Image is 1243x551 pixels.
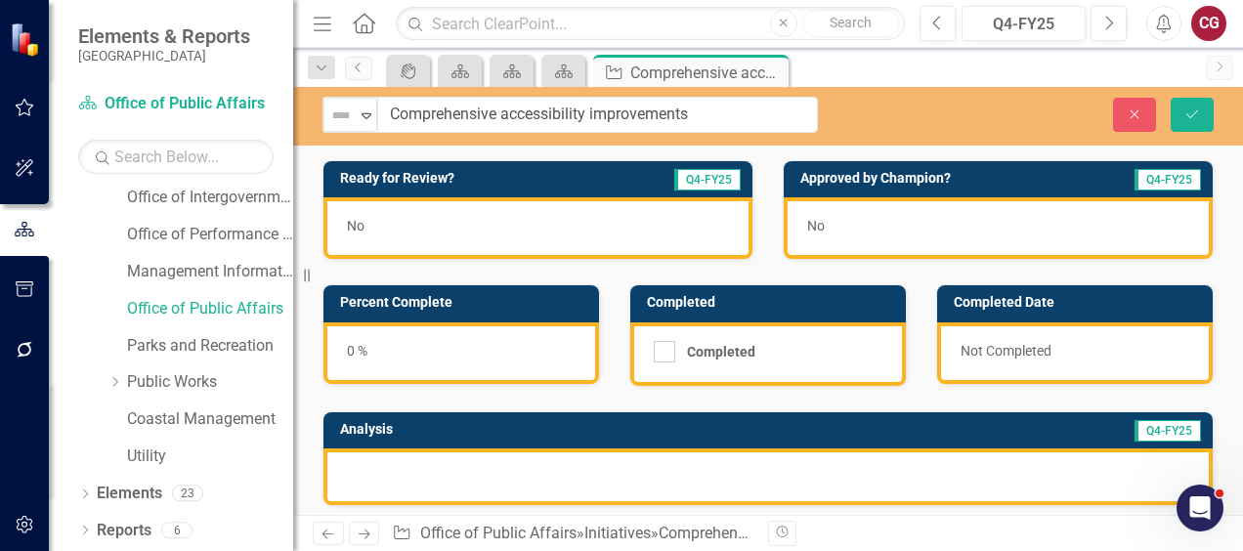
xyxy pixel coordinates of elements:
button: CG [1191,6,1226,41]
h3: Percent Complete [340,295,589,310]
span: No [807,218,825,233]
span: No [347,218,364,233]
small: [GEOGRAPHIC_DATA] [78,48,250,64]
span: Elements & Reports [78,24,250,48]
h3: Analysis [340,422,716,437]
a: Reports [97,520,151,542]
div: 23 [172,486,203,502]
div: Q4-FY25 [968,13,1079,36]
a: Office of Public Affairs [127,298,293,320]
span: Q4-FY25 [674,169,741,191]
a: Office of Public Affairs [78,93,274,115]
div: Not Completed [937,322,1213,384]
a: Initiatives [584,524,651,542]
div: 6 [161,522,193,538]
a: Elements [97,483,162,505]
a: Office of Public Affairs [420,524,577,542]
button: Q4-FY25 [962,6,1086,41]
h3: Ready for Review? [340,171,592,186]
img: ClearPoint Strategy [10,21,44,56]
a: Office of Intergovernmental Affairs [127,187,293,209]
iframe: Intercom live chat [1177,485,1223,531]
div: Comprehensive accessibility improvements [659,524,957,542]
a: Utility [127,445,293,468]
span: Q4-FY25 [1135,169,1201,191]
input: This field is required [377,97,818,133]
button: Search [802,10,900,37]
a: Parks and Recreation [127,335,293,358]
span: Q4-FY25 [1135,420,1201,442]
div: 0 % [323,322,599,384]
div: » » [392,523,753,545]
div: Comprehensive accessibility improvements [630,61,784,85]
h3: Approved by Champion? [800,171,1077,186]
span: Search [830,15,872,30]
input: Search Below... [78,140,274,174]
a: Coastal Management [127,408,293,431]
input: Search ClearPoint... [396,7,905,41]
h3: Completed Date [954,295,1203,310]
a: Office of Performance & Transparency [127,224,293,246]
a: Public Works [127,371,293,394]
img: Not Defined [329,104,353,127]
h3: Completed [647,295,896,310]
a: Management Information Systems [127,261,293,283]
